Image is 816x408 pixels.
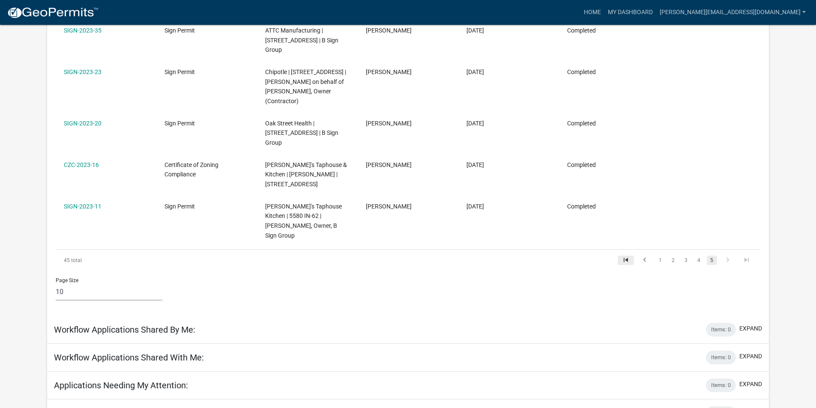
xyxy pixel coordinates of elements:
[54,380,188,390] h5: Applications Needing My Attention:
[567,120,596,127] span: Completed
[656,4,809,21] a: [PERSON_NAME][EMAIL_ADDRESS][DOMAIN_NAME]
[580,4,604,21] a: Home
[739,352,762,361] button: expand
[739,380,762,389] button: expand
[164,68,195,75] span: Sign Permit
[466,68,484,75] span: 06/07/2023
[739,324,762,333] button: expand
[64,120,102,127] a: SIGN-2023-20
[64,161,99,168] a: CZC-2023-16
[668,256,679,265] a: 2
[567,203,596,210] span: Completed
[705,253,718,268] li: page 5
[567,68,596,75] span: Completed
[265,68,346,104] span: Chipotle | 1620 Veterans Parkway | Laura Johnston on behalf of Joseph Bates, Owner (Contractor)
[366,161,412,168] span: Laura Johnston
[366,68,412,75] span: Laura Johnston
[604,4,656,21] a: My Dashboard
[466,203,484,210] span: 04/25/2023
[265,203,342,239] span: Harry's Taphouse Kitchen | 5580 IN-62 | Joseph Bates, Owner, B Sign Group
[366,120,412,127] span: Laura Johnston
[655,256,666,265] a: 1
[707,256,717,265] a: 5
[720,256,736,265] a: go to next page
[693,253,705,268] li: page 4
[466,120,484,127] span: 05/19/2023
[567,27,596,34] span: Completed
[654,253,667,268] li: page 1
[706,323,736,337] div: Items: 0
[54,352,204,363] h5: Workflow Applications Shared With Me:
[64,68,102,75] a: SIGN-2023-23
[265,161,347,188] span: Harry's Taphouse & Kitchen | James Corbin | 5530 HIGHWAY 62
[164,161,218,178] span: Certificate of Zoning Compliance
[667,253,680,268] li: page 2
[265,120,338,146] span: Oak Street Health | 1439 TENTH STREET, EAST | B Sign Group
[637,256,653,265] a: go to previous page
[265,27,338,54] span: ATTC Manufacturing | 800 TREY STREET | B Sign Group
[694,256,704,265] a: 4
[54,325,195,335] h5: Workflow Applications Shared By Me:
[681,256,691,265] a: 3
[706,378,736,392] div: Items: 0
[567,161,596,168] span: Completed
[738,256,755,265] a: go to last page
[56,250,195,271] div: 45 total
[64,203,102,210] a: SIGN-2023-11
[706,351,736,364] div: Items: 0
[618,256,634,265] a: go to first page
[164,120,195,127] span: Sign Permit
[164,27,195,34] span: Sign Permit
[164,203,195,210] span: Sign Permit
[366,203,412,210] span: Laura Johnston
[466,161,484,168] span: 04/25/2023
[366,27,412,34] span: Laura Johnston
[680,253,693,268] li: page 3
[466,27,484,34] span: 08/01/2023
[64,27,102,34] a: SIGN-2023-35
